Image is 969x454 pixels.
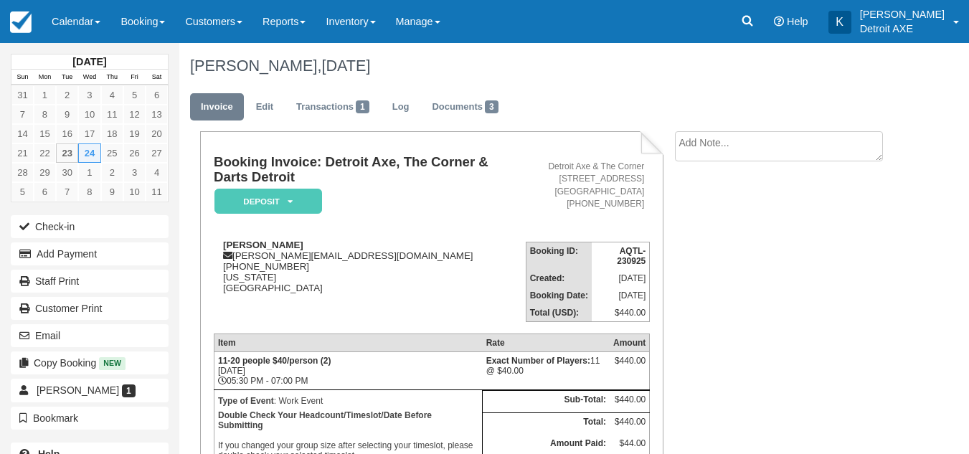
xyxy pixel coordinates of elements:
[56,124,78,143] a: 16
[218,394,478,408] p: : Work Event
[146,143,168,163] a: 27
[223,240,303,250] strong: [PERSON_NAME]
[11,215,169,238] button: Check-in
[56,182,78,202] a: 7
[787,16,808,27] span: Help
[356,100,369,113] span: 1
[146,85,168,105] a: 6
[101,124,123,143] a: 18
[146,70,168,85] th: Sat
[37,384,119,396] span: [PERSON_NAME]
[610,334,650,351] th: Amount
[11,163,34,182] a: 28
[34,182,56,202] a: 6
[531,161,645,210] address: Detroit Axe & The Corner [STREET_ADDRESS] [GEOGRAPHIC_DATA] [PHONE_NUMBER]
[190,57,895,75] h1: [PERSON_NAME],
[78,163,100,182] a: 1
[483,413,610,435] th: Total:
[78,105,100,124] a: 10
[485,100,498,113] span: 3
[382,93,420,121] a: Log
[122,384,136,397] span: 1
[34,70,56,85] th: Mon
[610,413,650,435] td: $440.00
[123,85,146,105] a: 5
[321,57,370,75] span: [DATE]
[11,297,169,320] a: Customer Print
[123,163,146,182] a: 3
[34,143,56,163] a: 22
[78,182,100,202] a: 8
[214,155,526,184] h1: Booking Invoice: Detroit Axe, The Corner & Darts Detroit
[123,105,146,124] a: 12
[34,105,56,124] a: 8
[526,287,592,304] th: Booking Date:
[146,163,168,182] a: 4
[34,124,56,143] a: 15
[486,356,590,366] strong: Exact Number of Players
[101,182,123,202] a: 9
[11,124,34,143] a: 14
[11,70,34,85] th: Sun
[214,188,317,214] a: Deposit
[101,163,123,182] a: 2
[56,85,78,105] a: 2
[592,304,650,322] td: $440.00
[610,391,650,413] td: $440.00
[11,242,169,265] button: Add Payment
[146,182,168,202] a: 11
[56,163,78,182] a: 30
[11,351,169,374] button: Copy Booking New
[483,351,610,389] td: 11 @ $40.00
[11,105,34,124] a: 7
[10,11,32,33] img: checkfront-main-nav-mini-logo.png
[11,85,34,105] a: 31
[146,124,168,143] a: 20
[101,70,123,85] th: Thu
[78,85,100,105] a: 3
[483,391,610,413] th: Sub-Total:
[146,105,168,124] a: 13
[774,16,784,27] i: Help
[214,189,322,214] em: Deposit
[99,357,126,369] span: New
[123,143,146,163] a: 26
[218,410,432,430] b: Double Check Your Headcount/Timeslot/Date Before Submitting
[218,396,274,406] strong: Type of Event
[526,304,592,322] th: Total (USD):
[101,143,123,163] a: 25
[11,324,169,347] button: Email
[214,351,482,389] td: [DATE] 05:30 PM - 07:00 PM
[78,143,100,163] a: 24
[860,22,945,36] p: Detroit AXE
[483,334,610,351] th: Rate
[860,7,945,22] p: [PERSON_NAME]
[828,11,851,34] div: K
[101,85,123,105] a: 4
[526,242,592,270] th: Booking ID:
[123,124,146,143] a: 19
[101,105,123,124] a: 11
[592,287,650,304] td: [DATE]
[613,356,646,377] div: $440.00
[526,270,592,287] th: Created:
[78,124,100,143] a: 17
[56,70,78,85] th: Tue
[214,334,482,351] th: Item
[592,270,650,287] td: [DATE]
[78,70,100,85] th: Wed
[214,240,526,293] div: [PERSON_NAME][EMAIL_ADDRESS][DOMAIN_NAME] [PHONE_NUMBER] [US_STATE] [GEOGRAPHIC_DATA]
[123,182,146,202] a: 10
[11,379,169,402] a: [PERSON_NAME] 1
[56,105,78,124] a: 9
[72,56,106,67] strong: [DATE]
[190,93,244,121] a: Invoice
[421,93,509,121] a: Documents3
[34,163,56,182] a: 29
[11,143,34,163] a: 21
[56,143,78,163] a: 23
[285,93,380,121] a: Transactions1
[245,93,284,121] a: Edit
[34,85,56,105] a: 1
[11,407,169,430] button: Bookmark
